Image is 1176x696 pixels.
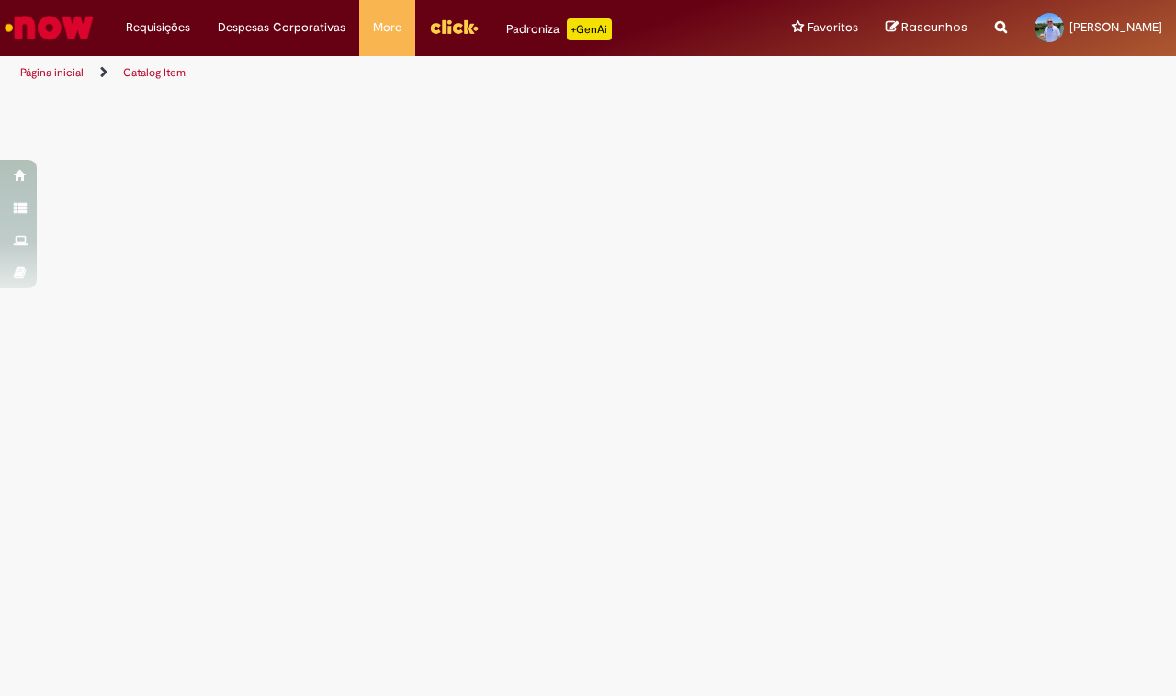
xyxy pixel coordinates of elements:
[123,65,186,80] a: Catalog Item
[14,56,770,90] ul: Trilhas de página
[373,18,401,37] span: More
[2,9,96,46] img: ServiceNow
[218,18,345,37] span: Despesas Corporativas
[567,18,612,40] p: +GenAi
[429,13,479,40] img: click_logo_yellow_360x200.png
[808,18,858,37] span: Favoritos
[901,18,967,36] span: Rascunhos
[20,65,84,80] a: Página inicial
[1069,19,1162,35] span: [PERSON_NAME]
[886,19,967,37] a: Rascunhos
[126,18,190,37] span: Requisições
[506,18,612,40] div: Padroniza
